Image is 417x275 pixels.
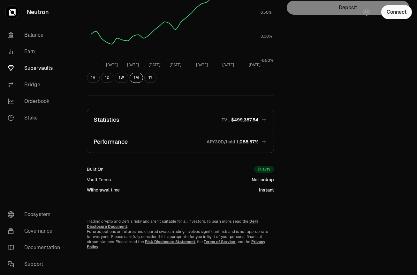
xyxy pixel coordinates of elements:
a: Bridge [3,76,69,93]
tspan: -8.50% [261,58,273,63]
button: StatisticsTVL$499,387.54 [87,109,274,131]
tspan: 0.00% [261,34,272,39]
button: 1Y [144,73,156,83]
tspan: [DATE] [170,62,181,68]
div: Withdrawal time [87,187,120,193]
div: Duality [254,166,274,173]
button: 1M [130,73,143,83]
a: Supervaults [3,60,69,76]
tspan: [DATE] [222,62,234,68]
tspan: [DATE] [148,62,160,68]
a: Balance [3,27,69,43]
a: Governance [3,223,69,239]
a: Ecosystem [3,206,69,223]
p: Futures, options on futures and cleared swaps trading involves significant risk and is not approp... [87,229,274,250]
a: Risk Disclosure Statement [145,239,195,244]
div: No Lockup [252,177,274,183]
a: Stake [3,110,69,126]
tspan: [DATE] [106,62,118,68]
p: APY30D/hold [207,139,235,145]
tspan: [DATE] [249,62,261,68]
p: Statistics [94,115,119,124]
a: Terms of Service [204,239,235,244]
button: PerformanceAPY30D/hold1,088.67% [87,131,274,153]
div: Built On [87,166,103,172]
a: Support [3,256,69,272]
button: 1W [115,73,128,83]
a: Orderbook [3,93,69,110]
tspan: 8.50% [261,10,272,15]
tspan: [DATE] [196,62,208,68]
p: TVL [222,117,230,123]
a: Privacy Policy [87,239,265,250]
a: DeFi Disclosure Document [87,219,258,229]
a: Documentation [3,239,69,256]
div: Vault Terms [87,177,111,183]
p: Performance [94,137,128,146]
a: Earn [3,43,69,60]
tspan: [DATE] [127,62,139,68]
button: 1H [87,73,100,83]
button: Connect [381,5,412,19]
span: 1,088.67% [237,139,258,145]
p: Trading crypto and Defi is risky and aren't suitable for all investors. To learn more, read the . [87,219,274,229]
button: 1D [101,73,113,83]
div: Instant [259,187,274,193]
span: $499,387.54 [231,117,258,123]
